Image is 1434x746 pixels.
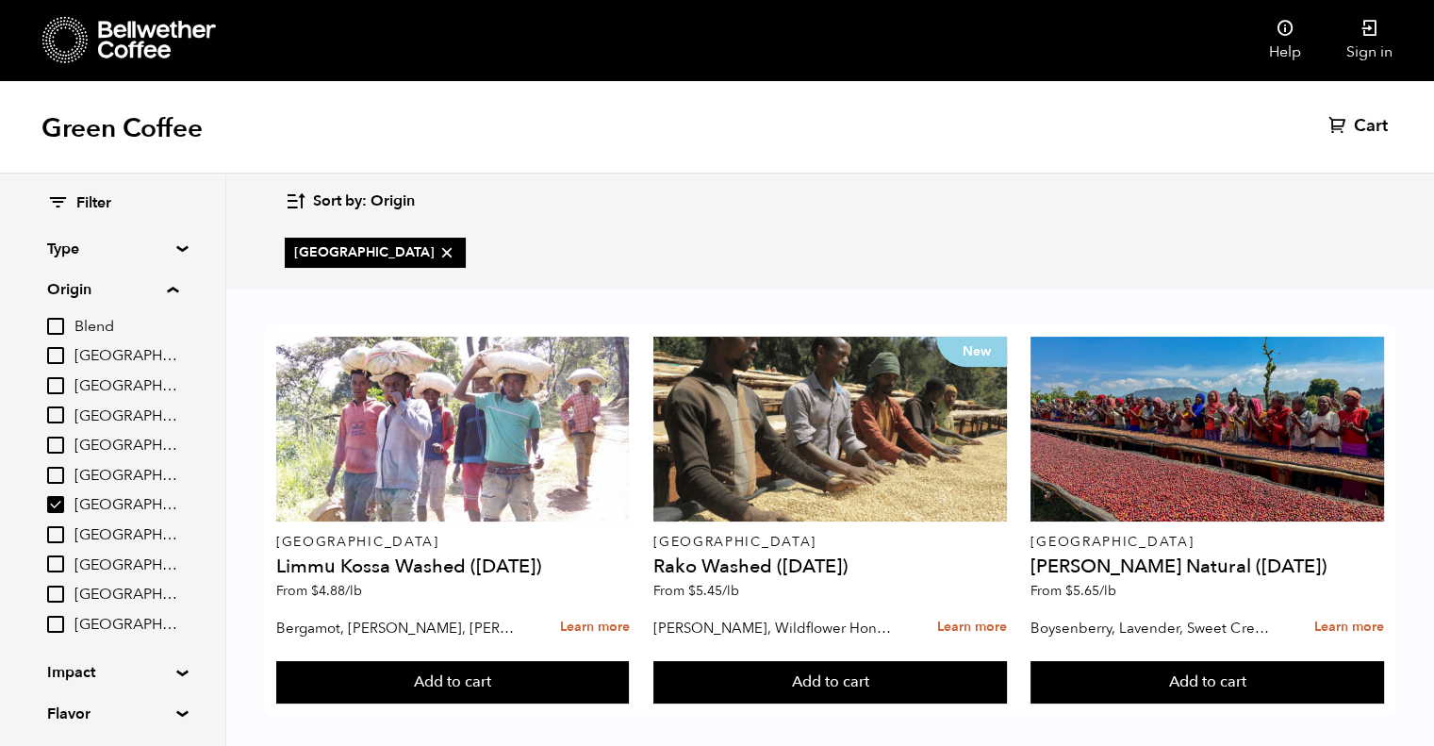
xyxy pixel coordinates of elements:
input: [GEOGRAPHIC_DATA] [47,526,64,543]
button: Add to cart [1030,661,1384,705]
span: [GEOGRAPHIC_DATA] [74,376,178,397]
span: From [276,582,362,600]
input: [GEOGRAPHIC_DATA] [47,496,64,513]
span: /lb [722,582,739,600]
summary: Flavor [47,703,177,725]
input: [GEOGRAPHIC_DATA] [47,437,64,454]
span: [GEOGRAPHIC_DATA] [74,406,178,427]
span: [GEOGRAPHIC_DATA] [74,495,178,516]
span: [GEOGRAPHIC_DATA] [74,466,178,487]
summary: Impact [47,661,177,684]
span: $ [688,582,696,600]
input: [GEOGRAPHIC_DATA] [47,406,64,423]
h4: Limmu Kossa Washed ([DATE]) [276,557,630,576]
span: Sort by: Origin [313,191,415,212]
span: Filter [76,193,111,214]
input: Blend [47,318,64,335]
input: [GEOGRAPHIC_DATA] [47,555,64,572]
input: [GEOGRAPHIC_DATA] [47,586,64,603]
p: Bergamot, [PERSON_NAME], [PERSON_NAME] [276,614,517,642]
bdi: 5.45 [688,582,739,600]
a: Learn more [559,607,629,648]
a: New [653,337,1007,522]
span: $ [311,582,319,600]
input: [GEOGRAPHIC_DATA] [47,616,64,633]
span: Cart [1354,115,1388,138]
summary: Type [47,238,177,260]
span: [GEOGRAPHIC_DATA] [74,525,178,546]
h4: Rako Washed ([DATE]) [653,557,1007,576]
p: Boysenberry, Lavender, Sweet Cream [1030,614,1271,642]
span: [GEOGRAPHIC_DATA] [74,615,178,636]
input: [GEOGRAPHIC_DATA] [47,347,64,364]
p: New [936,337,1007,367]
span: From [653,582,739,600]
bdi: 5.65 [1065,582,1116,600]
span: $ [1065,582,1073,600]
p: [GEOGRAPHIC_DATA] [1030,536,1384,549]
p: [GEOGRAPHIC_DATA] [276,536,630,549]
span: Blend [74,317,178,338]
h4: [PERSON_NAME] Natural ([DATE]) [1030,557,1384,576]
button: Add to cart [276,661,630,705]
button: Sort by: Origin [285,179,415,224]
button: Add to cart [653,661,1007,705]
a: Cart [1328,115,1393,138]
span: [GEOGRAPHIC_DATA] [74,436,178,456]
summary: Origin [47,278,178,301]
p: [PERSON_NAME], Wildflower Honey, Black Tea [653,614,894,642]
p: [GEOGRAPHIC_DATA] [653,536,1007,549]
span: [GEOGRAPHIC_DATA] [74,346,178,367]
span: /lb [1099,582,1116,600]
span: [GEOGRAPHIC_DATA] [74,585,178,605]
input: [GEOGRAPHIC_DATA] [47,377,64,394]
span: From [1030,582,1116,600]
span: /lb [345,582,362,600]
span: [GEOGRAPHIC_DATA] [294,243,456,262]
a: Learn more [1314,607,1384,648]
a: Learn more [937,607,1007,648]
input: [GEOGRAPHIC_DATA] [47,467,64,484]
h1: Green Coffee [41,111,203,145]
bdi: 4.88 [311,582,362,600]
span: [GEOGRAPHIC_DATA] [74,555,178,576]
